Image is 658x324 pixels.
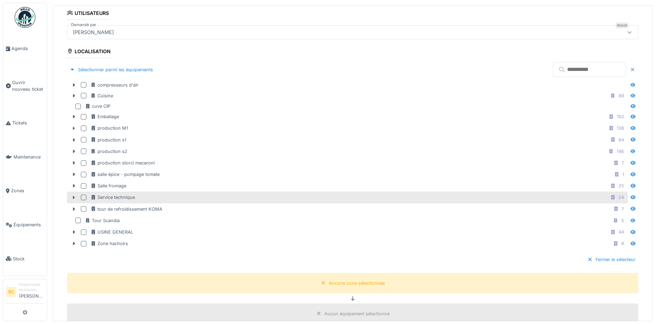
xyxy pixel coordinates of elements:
[85,103,110,110] div: cuve CIP
[91,194,135,201] div: Service technique
[617,113,624,120] div: 150
[6,282,44,304] a: BC Responsable technicien[PERSON_NAME]
[616,23,629,28] div: Requis
[617,148,624,155] div: 146
[14,221,44,228] span: Équipements
[622,160,624,166] div: 7
[618,229,624,235] div: 44
[3,174,47,208] a: Zones
[11,45,44,52] span: Agenda
[15,7,35,28] img: Badge_color-CXgf-gQk.svg
[13,256,44,262] span: Stock
[6,287,16,297] li: BC
[91,160,155,166] div: production storci macaroni
[621,240,624,247] div: 9
[91,183,126,189] div: Salle fromage
[12,120,44,126] span: Tickets
[91,229,133,235] div: USINE GENERAL
[91,113,119,120] div: Emballage
[622,206,624,212] div: 7
[3,106,47,140] a: Tickets
[11,187,44,194] span: Zones
[618,137,624,143] div: 94
[19,282,44,293] div: Responsable technicien
[622,171,624,178] div: 1
[91,240,128,247] div: Zone hachoirs
[14,154,44,160] span: Maintenance
[3,242,47,276] a: Stock
[618,183,624,189] div: 25
[617,125,624,131] div: 138
[324,310,390,317] div: Aucun équipement sélectionné
[3,140,47,174] a: Maintenance
[618,92,624,99] div: 89
[91,148,127,155] div: production s2
[85,217,120,224] div: Tour Scandia
[91,82,138,88] div: compresseurs d'air
[91,171,160,178] div: salle épice - pompage tomate
[329,280,385,286] div: Aucune zone sélectionnée
[70,22,97,28] label: Demandé par
[91,125,128,131] div: production M1
[3,66,47,106] a: Ouvrir nouveau ticket
[584,255,638,264] div: Fermer le sélecteur
[621,217,624,224] div: 5
[67,46,111,58] div: Localisation
[67,8,109,20] div: Utilisateurs
[19,282,44,302] li: [PERSON_NAME]
[70,29,117,36] div: [PERSON_NAME]
[3,208,47,242] a: Équipements
[91,92,113,99] div: Cuisine
[91,137,126,143] div: production s1
[12,79,44,92] span: Ouvrir nouveau ticket
[3,32,47,66] a: Agenda
[618,194,624,201] div: 24
[67,65,156,74] div: Sélectionner parmi les équipements
[91,206,162,212] div: tour de refroidissement KOMA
